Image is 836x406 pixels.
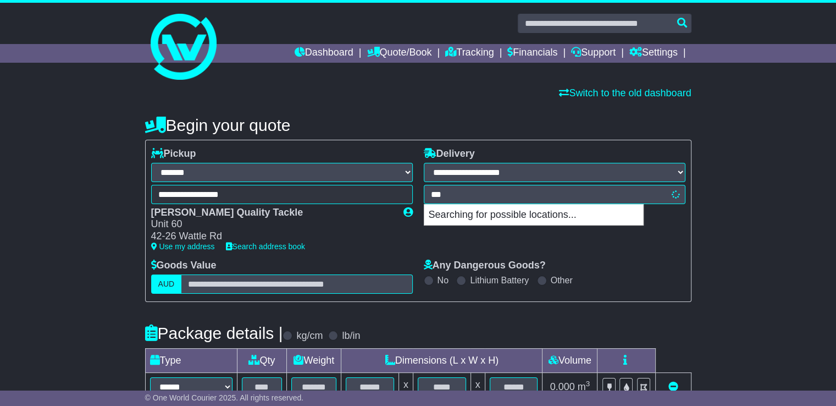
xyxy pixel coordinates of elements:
td: Type [145,348,237,372]
typeahead: Please provide city [424,185,685,204]
label: Delivery [424,148,475,160]
h4: Begin your quote [145,116,691,134]
a: Use my address [151,242,215,251]
div: Unit 60 [151,218,392,231]
span: © One World Courier 2025. All rights reserved. [145,393,304,402]
a: Financials [507,44,557,63]
a: Remove this item [668,381,678,392]
div: 42-26 Wattle Rd [151,231,392,243]
a: Search address book [226,242,305,251]
a: Support [571,44,616,63]
td: Weight [287,348,341,372]
a: Settings [629,44,678,63]
td: x [470,372,485,401]
label: AUD [151,275,182,294]
h4: Package details | [145,324,283,342]
td: Qty [237,348,287,372]
td: x [398,372,413,401]
span: m [578,381,590,392]
span: 0.000 [550,381,575,392]
label: Pickup [151,148,196,160]
a: Quote/Book [367,44,431,63]
a: Tracking [445,44,494,63]
label: lb/in [342,330,360,342]
label: Other [551,275,573,286]
label: Any Dangerous Goods? [424,260,546,272]
label: Lithium Battery [470,275,529,286]
a: Switch to the old dashboard [559,87,691,98]
td: Volume [542,348,597,372]
td: Dimensions (L x W x H) [341,348,542,372]
sup: 3 [586,380,590,388]
a: Dashboard [295,44,353,63]
label: kg/cm [296,330,323,342]
div: [PERSON_NAME] Quality Tackle [151,207,392,219]
label: Goods Value [151,260,217,272]
p: Searching for possible locations... [424,205,643,226]
label: No [438,275,449,286]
